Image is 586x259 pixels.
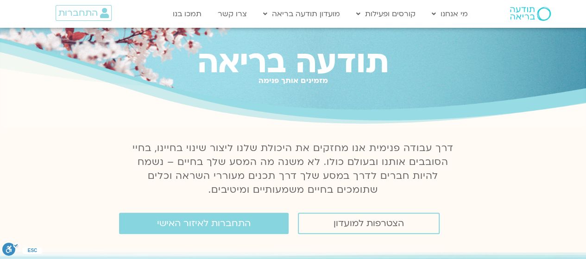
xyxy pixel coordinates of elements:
[298,213,440,234] a: הצטרפות למועדון
[510,7,551,21] img: תודעה בריאה
[352,5,420,23] a: קורסים ופעילות
[56,5,112,21] a: התחברות
[58,8,98,18] span: התחברות
[258,5,345,23] a: מועדון תודעה בריאה
[213,5,252,23] a: צרו קשר
[127,141,459,197] p: דרך עבודה פנימית אנו מחזקים את היכולת שלנו ליצור שינוי בחיינו, בחיי הסובבים אותנו ובעולם כולו. לא...
[427,5,473,23] a: מי אנחנו
[168,5,206,23] a: תמכו בנו
[334,218,404,228] span: הצטרפות למועדון
[157,218,251,228] span: התחברות לאיזור האישי
[119,213,289,234] a: התחברות לאיזור האישי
